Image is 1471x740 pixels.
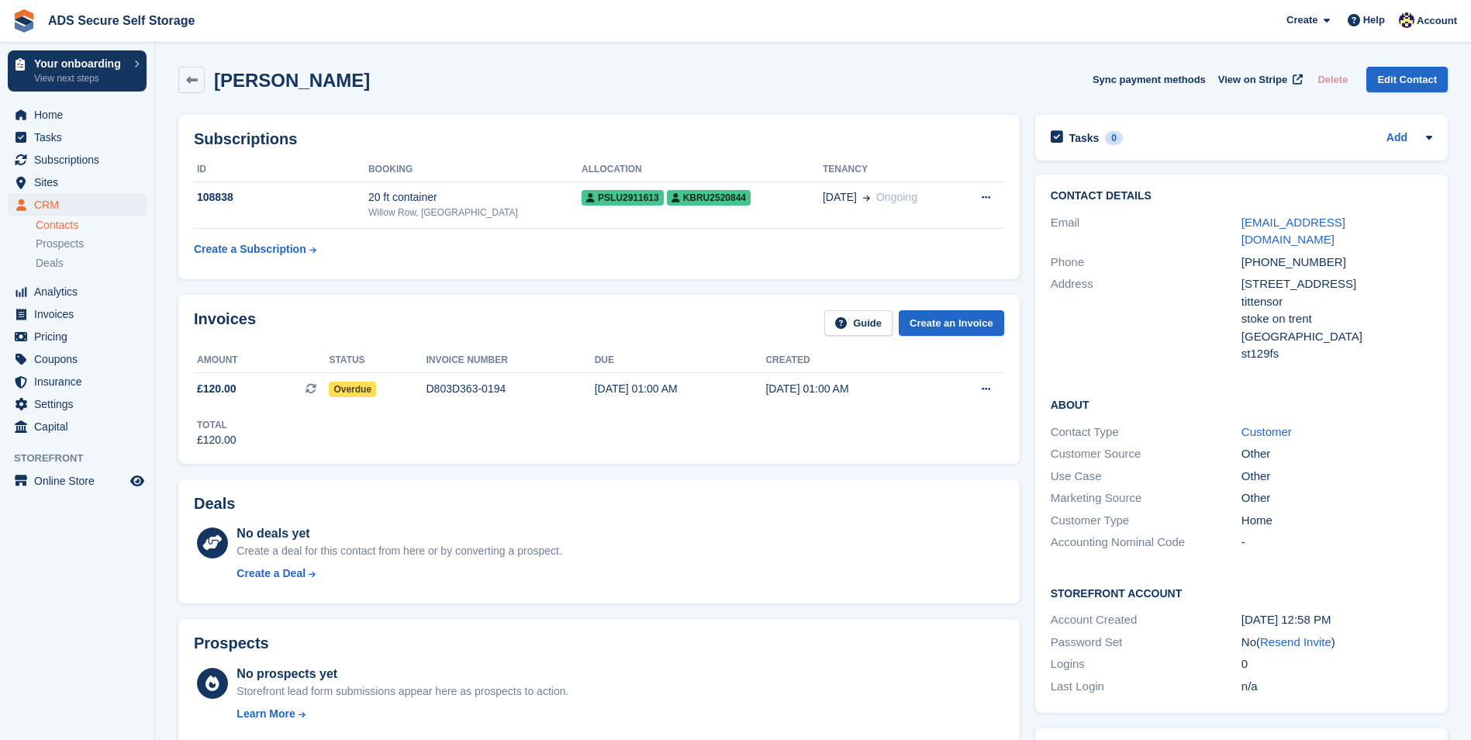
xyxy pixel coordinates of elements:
div: Create a Deal [237,565,306,582]
span: Pricing [34,326,127,348]
div: 0 [1241,655,1432,673]
a: Edit Contact [1366,67,1448,92]
div: [PHONE_NUMBER] [1241,254,1432,271]
span: Analytics [34,281,127,303]
span: Account [1417,13,1457,29]
span: Tasks [34,126,127,148]
p: View next steps [34,71,126,85]
span: Help [1363,12,1385,28]
h2: Deals [194,495,235,513]
span: Overdue [329,382,376,397]
a: Resend Invite [1260,635,1331,648]
th: Booking [368,157,582,182]
span: View on Stripe [1218,72,1287,88]
div: Other [1241,489,1432,507]
button: Sync payment methods [1093,67,1206,92]
a: menu [8,281,147,303]
div: [DATE] 01:00 AM [765,381,937,397]
h2: Prospects [194,635,269,652]
div: [DATE] 12:58 PM [1241,611,1432,629]
div: Willow Row, [GEOGRAPHIC_DATA] [368,206,582,220]
span: Invoices [34,303,127,325]
div: D803D363-0194 [426,381,595,397]
a: Prospects [36,236,147,252]
div: Logins [1051,655,1241,673]
th: ID [194,157,368,182]
th: Status [329,348,426,373]
div: Customer Source [1051,445,1241,463]
div: Storefront lead form submissions appear here as prospects to action. [237,683,568,700]
div: stoke on trent [1241,310,1432,328]
a: Preview store [128,472,147,490]
h2: Invoices [194,310,256,336]
a: Guide [824,310,893,336]
span: pslu2911613 [582,190,664,206]
span: Insurance [34,371,127,392]
div: Contact Type [1051,424,1241,441]
div: 0 [1105,131,1123,145]
div: Phone [1051,254,1241,271]
span: Sites [34,171,127,193]
div: Customer Type [1051,512,1241,530]
span: Storefront [14,451,154,466]
a: Deals [36,255,147,271]
h2: Contact Details [1051,190,1432,202]
div: Create a deal for this contact from here or by converting a prospect. [237,543,561,559]
a: menu [8,303,147,325]
div: Total [197,418,237,432]
th: Amount [194,348,329,373]
a: Your onboarding View next steps [8,50,147,92]
a: Contacts [36,218,147,233]
div: Learn More [237,706,295,722]
span: Deals [36,256,64,271]
div: 20 ft container [368,189,582,206]
div: Other [1241,468,1432,486]
a: [EMAIL_ADDRESS][DOMAIN_NAME] [1241,216,1345,247]
span: CRM [34,194,127,216]
div: [STREET_ADDRESS] [1241,275,1432,293]
span: Ongoing [876,191,917,203]
a: menu [8,470,147,492]
div: Accounting Nominal Code [1051,534,1241,552]
span: £120.00 [197,381,237,397]
h2: Tasks [1069,131,1100,145]
a: menu [8,393,147,415]
div: Password Set [1051,634,1241,652]
div: [DATE] 01:00 AM [595,381,766,397]
span: Coupons [34,348,127,370]
a: Add [1386,130,1407,147]
th: Created [765,348,937,373]
a: menu [8,348,147,370]
th: Tenancy [823,157,958,182]
div: Home [1241,512,1432,530]
div: No [1241,634,1432,652]
a: menu [8,194,147,216]
a: Create an Invoice [899,310,1004,336]
a: menu [8,104,147,126]
div: Email [1051,214,1241,249]
h2: Subscriptions [194,130,1004,148]
a: menu [8,149,147,171]
h2: Storefront Account [1051,585,1432,600]
img: Jay Ball [1399,12,1414,28]
div: Last Login [1051,678,1241,696]
span: Prospects [36,237,84,251]
a: Create a Deal [237,565,561,582]
div: Create a Subscription [194,241,306,258]
a: menu [8,416,147,437]
div: Account Created [1051,611,1241,629]
a: menu [8,326,147,348]
p: Your onboarding [34,58,126,69]
div: n/a [1241,678,1432,696]
th: Due [595,348,766,373]
span: Settings [34,393,127,415]
div: st129fs [1241,345,1432,363]
div: No prospects yet [237,665,568,683]
div: tittensor [1241,293,1432,311]
a: menu [8,171,147,193]
a: Customer [1241,425,1292,438]
span: [DATE] [823,189,857,206]
a: Learn More [237,706,568,722]
a: menu [8,126,147,148]
a: Create a Subscription [194,235,316,264]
